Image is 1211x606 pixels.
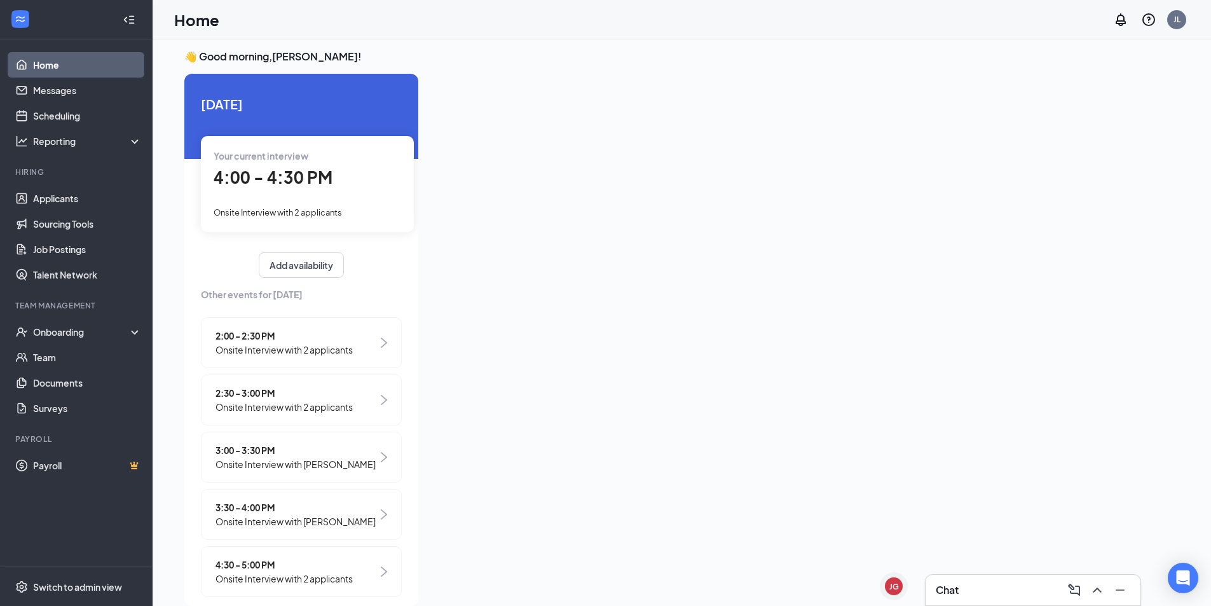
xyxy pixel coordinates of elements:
div: Hiring [15,167,139,177]
div: Switch to admin view [33,581,122,593]
span: Your current interview [214,150,308,162]
a: Scheduling [33,103,142,128]
a: PayrollCrown [33,453,142,478]
svg: Collapse [123,13,135,26]
h3: 👋 Good morning, [PERSON_NAME] ! [184,50,1140,64]
span: Onsite Interview with 2 applicants [216,572,353,586]
span: 3:00 - 3:30 PM [216,443,376,457]
svg: Notifications [1113,12,1128,27]
a: Home [33,52,142,78]
a: Job Postings [33,237,142,262]
button: Add availability [259,252,344,278]
button: ChevronUp [1087,580,1107,600]
a: Messages [33,78,142,103]
svg: Minimize [1112,582,1128,598]
svg: Settings [15,581,28,593]
a: Documents [33,370,142,396]
div: Open Intercom Messenger [1168,563,1198,593]
div: JG [889,581,899,592]
svg: ComposeMessage [1067,582,1082,598]
a: Team [33,345,142,370]
button: Minimize [1110,580,1130,600]
span: Onsite Interview with 2 applicants [216,343,353,357]
svg: ChevronUp [1090,582,1105,598]
span: 3:30 - 4:00 PM [216,500,376,514]
svg: UserCheck [15,326,28,338]
span: Onsite Interview with [PERSON_NAME] [216,457,376,471]
svg: QuestionInfo [1141,12,1156,27]
div: Onboarding [33,326,131,338]
svg: WorkstreamLogo [14,13,27,25]
span: 2:00 - 2:30 PM [216,329,353,343]
a: Talent Network [33,262,142,287]
h1: Home [174,9,219,31]
a: Applicants [33,186,142,211]
span: [DATE] [201,94,402,114]
div: Payroll [15,434,139,444]
a: Surveys [33,396,142,421]
button: ComposeMessage [1064,580,1084,600]
span: Other events for [DATE] [201,287,402,301]
span: 2:30 - 3:00 PM [216,386,353,400]
a: Sourcing Tools [33,211,142,237]
span: Onsite Interview with [PERSON_NAME] [216,514,376,528]
h3: Chat [936,583,959,597]
div: Reporting [33,135,142,148]
div: JL [1173,14,1180,25]
div: Team Management [15,300,139,311]
svg: Analysis [15,135,28,148]
span: 4:00 - 4:30 PM [214,167,332,188]
span: Onsite Interview with 2 applicants [214,207,342,217]
span: Onsite Interview with 2 applicants [216,400,353,414]
span: 4:30 - 5:00 PM [216,558,353,572]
